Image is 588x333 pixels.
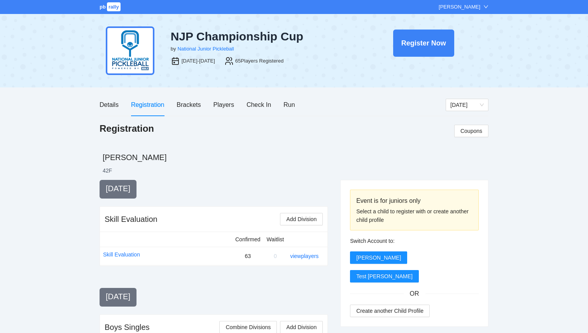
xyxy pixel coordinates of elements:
[100,100,119,110] div: Details
[356,307,423,315] span: Create another Child Profile
[100,4,106,10] span: pb
[106,26,154,75] img: njp-logo2.png
[232,247,264,265] td: 63
[290,253,318,259] a: view players
[460,127,482,135] span: Coupons
[350,305,430,317] button: Create another Child Profile
[483,4,488,9] span: down
[247,100,271,110] div: Check In
[235,57,283,65] div: 65 Players Registered
[131,100,164,110] div: Registration
[235,235,261,244] div: Confirmed
[286,323,317,331] span: Add Division
[177,100,201,110] div: Brackets
[106,184,130,193] span: [DATE]
[106,292,130,301] span: [DATE]
[226,323,271,331] span: Combine Divisions
[105,214,157,225] div: Skill Evaluation
[356,272,413,281] span: Test [PERSON_NAME]
[439,3,480,11] div: [PERSON_NAME]
[274,253,277,259] span: 0
[107,2,121,11] span: rally
[356,207,472,224] div: Select a child to register with or create another child profile
[280,213,323,225] button: Add Division
[350,270,419,282] button: Test [PERSON_NAME]
[356,253,401,262] span: [PERSON_NAME]
[350,237,479,245] div: Switch Account to:
[350,251,407,264] button: [PERSON_NAME]
[213,100,234,110] div: Players
[450,99,484,111] span: Thursday
[100,4,122,10] a: pbrally
[286,215,317,223] span: Add Division
[100,122,154,135] h1: Registration
[356,196,472,206] div: Event is for juniors only
[182,57,215,65] div: [DATE]-[DATE]
[171,45,176,53] div: by
[171,30,353,44] div: NJP Championship Cup
[454,125,488,137] button: Coupons
[283,100,295,110] div: Run
[105,322,150,333] div: Boys Singles
[404,289,425,298] span: OR
[103,167,112,174] li: 42 F
[393,30,454,57] button: Register Now
[103,152,488,163] h2: [PERSON_NAME]
[267,235,284,244] div: Waitlist
[177,46,234,52] a: National Junior Pickleball
[103,250,140,259] a: Skill Evaluation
